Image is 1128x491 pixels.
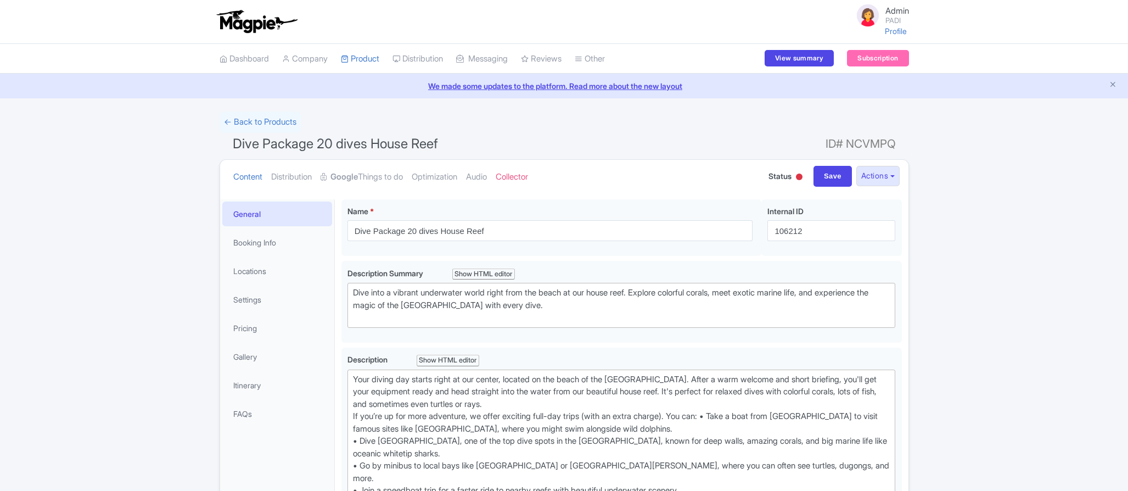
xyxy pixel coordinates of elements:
a: Distribution [271,160,312,194]
a: ← Back to Products [220,111,301,133]
a: Content [233,160,262,194]
a: Company [282,44,328,74]
a: GoogleThings to do [321,160,403,194]
a: We made some updates to the platform. Read more about the new layout [7,80,1121,92]
a: Pricing [222,316,332,341]
a: Other [575,44,605,74]
div: Inactive [794,169,805,186]
a: View summary [765,50,834,66]
a: Audio [466,160,487,194]
a: General [222,202,332,226]
a: Distribution [392,44,443,74]
div: Dive into a vibrant underwater world right from the beach at our house reef. Explore colorful cor... [353,287,890,324]
input: Save [813,166,852,187]
span: ID# NCVMPQ [826,133,896,155]
a: Subscription [847,50,908,66]
span: Admin [885,5,909,16]
span: Description Summary [347,269,425,278]
a: Admin PADI [848,2,909,29]
a: Profile [885,26,907,36]
a: Itinerary [222,373,332,398]
a: FAQs [222,401,332,426]
a: Messaging [456,44,508,74]
a: Dashboard [220,44,269,74]
a: Reviews [521,44,562,74]
div: Show HTML editor [452,269,515,280]
a: Optimization [412,160,457,194]
a: Collector [496,160,528,194]
a: Locations [222,259,332,283]
strong: Google [330,171,358,183]
span: Internal ID [767,207,804,216]
span: Description [347,355,389,364]
img: logo-ab69f6fb50320c5b225c76a69d11143b.png [214,9,299,34]
button: Actions [856,166,900,186]
img: avatar_key_member-9c1dde93af8b07d7383eb8b5fb890c87.png [855,2,881,29]
button: Close announcement [1109,79,1117,92]
a: Product [341,44,379,74]
span: Status [768,170,792,182]
a: Gallery [222,344,332,369]
a: Settings [222,287,332,312]
div: Show HTML editor [417,355,480,366]
span: Name [347,207,368,216]
a: Booking Info [222,230,332,255]
small: PADI [885,17,909,24]
span: Dive Package 20 dives House Reef [233,136,438,152]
